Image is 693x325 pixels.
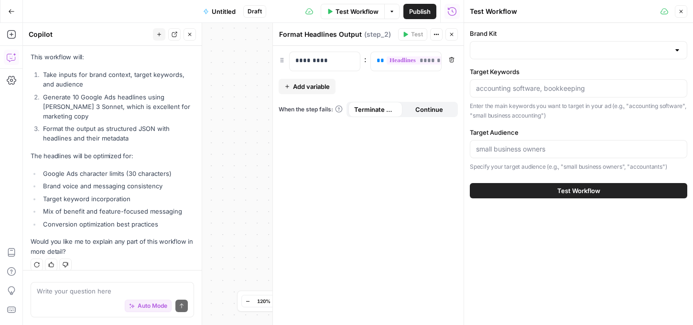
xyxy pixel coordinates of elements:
[41,92,194,121] li: Generate 10 Google Ads headlines using [PERSON_NAME] 3 Sonnet, which is excellent for marketing copy
[41,70,194,89] li: Take inputs for brand context, target keywords, and audience
[402,102,456,117] button: Continue
[248,7,262,16] span: Draft
[476,84,681,93] input: accounting software, bookkeeping
[41,169,194,178] li: Google Ads character limits (30 characters)
[293,82,330,91] span: Add variable
[41,181,194,191] li: Brand voice and messaging consistency
[31,52,194,62] p: This workflow will:
[279,79,336,94] button: Add variable
[197,4,241,19] button: Untitled
[411,30,423,39] span: Test
[403,4,436,19] button: Publish
[470,101,687,120] p: Enter the main keywords you want to target in your ad (e.g., "accounting software", "small busine...
[470,29,687,38] label: Brand Kit
[138,302,167,310] span: Auto Mode
[364,54,367,65] span: :
[409,7,431,16] span: Publish
[31,151,194,161] p: The headlines will be optimized for:
[336,7,379,16] span: Test Workflow
[398,28,427,41] button: Test
[476,144,681,154] input: small business owners
[41,219,194,229] li: Conversion optimization best practices
[364,30,391,39] span: ( step_2 )
[279,30,362,39] textarea: Format Headlines Output
[470,67,687,76] label: Target Keywords
[41,124,194,143] li: Format the output as structured JSON with headlines and their metadata
[557,186,600,195] span: Test Workflow
[470,128,687,137] label: Target Audience
[31,237,194,257] p: Would you like me to explain any part of this workflow in more detail?
[212,7,236,16] span: Untitled
[470,162,687,172] p: Specify your target audience (e.g., "small business owners", "accountants")
[354,105,397,114] span: Terminate Workflow
[29,30,150,39] div: Copilot
[125,300,172,312] button: Auto Mode
[279,105,343,114] a: When the step fails:
[257,297,271,305] span: 120%
[41,194,194,204] li: Target keyword incorporation
[415,105,443,114] span: Continue
[321,4,384,19] button: Test Workflow
[41,206,194,216] li: Mix of benefit and feature-focused messaging
[470,183,687,198] button: Test Workflow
